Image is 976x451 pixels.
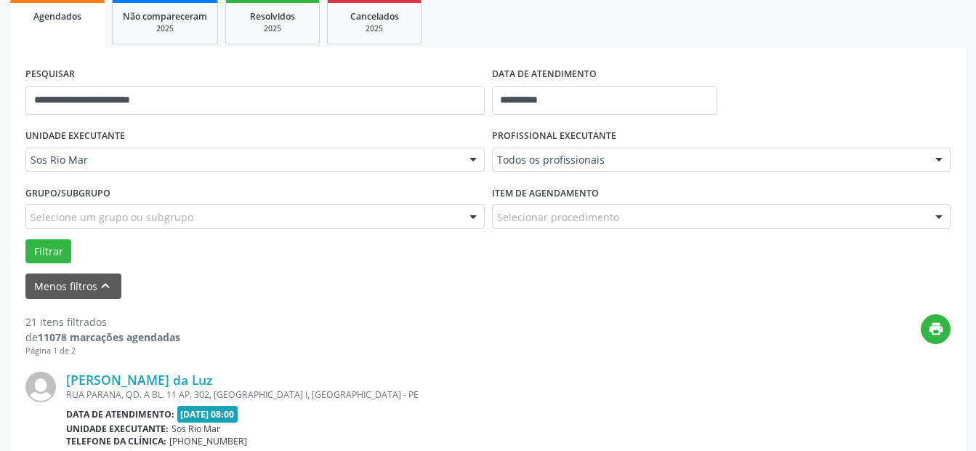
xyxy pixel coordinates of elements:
button: Menos filtroskeyboard_arrow_up [25,274,121,299]
label: PROFISSIONAL EXECUTANTE [492,125,616,148]
span: Selecione um grupo ou subgrupo [31,209,193,225]
label: Grupo/Subgrupo [25,182,110,204]
span: Todos os profissionais [497,153,921,167]
b: Telefone da clínica: [66,435,166,447]
img: img [25,372,56,402]
strong: 11078 marcações agendadas [38,330,180,344]
div: 2025 [338,23,411,34]
div: 21 itens filtrados [25,314,180,330]
span: Selecionar procedimento [497,209,619,225]
label: Item de agendamento [492,182,599,204]
button: print [921,314,951,344]
div: 2025 [236,23,309,34]
b: Data de atendimento: [66,408,174,420]
label: DATA DE ATENDIMENTO [492,63,597,86]
div: de [25,330,180,345]
span: Agendados [33,10,81,23]
label: PESQUISAR [25,63,75,86]
div: RUA PARANA, QD. A BL. 11 AP. 302, [GEOGRAPHIC_DATA] I, [GEOGRAPHIC_DATA] - PE [66,388,733,401]
b: Unidade executante: [66,423,169,435]
div: Página 1 de 2 [25,345,180,357]
span: [PHONE_NUMBER] [169,435,247,447]
span: Não compareceram [123,10,207,23]
div: 2025 [123,23,207,34]
span: Sos Rio Mar [31,153,455,167]
i: keyboard_arrow_up [97,278,113,294]
span: Cancelados [350,10,399,23]
button: Filtrar [25,239,71,264]
span: Resolvidos [250,10,295,23]
span: Sos Rio Mar [172,423,220,435]
a: [PERSON_NAME] da Luz [66,372,212,388]
label: UNIDADE EXECUTANTE [25,125,125,148]
i: print [928,321,944,337]
span: [DATE] 08:00 [177,406,238,423]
